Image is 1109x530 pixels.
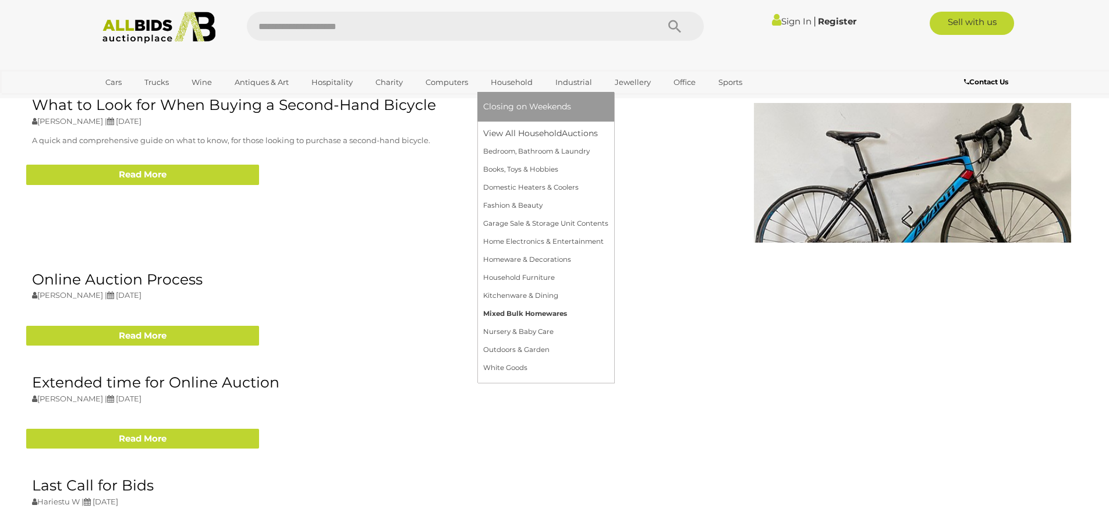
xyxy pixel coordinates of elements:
[26,111,141,126] span: [PERSON_NAME] |
[26,97,725,113] h2: What to Look for When Buying a Second-Hand Bicycle
[137,73,176,92] a: Trucks
[26,429,259,449] a: Read More
[93,497,118,506] span: [DATE]
[772,16,812,27] a: Sign In
[742,91,1083,254] img: featured-2022-04-05%20AFP%20Recovered%20Goods%20Tile.jpg
[184,73,219,92] a: Wine
[26,478,725,494] h2: Last Call for Bids
[818,16,856,27] a: Register
[116,394,141,403] span: [DATE]
[227,73,296,92] a: Antiques & Art
[304,73,360,92] a: Hospitality
[26,284,141,300] span: [PERSON_NAME] |
[98,73,129,92] a: Cars
[98,92,196,111] a: [GEOGRAPHIC_DATA]
[813,15,816,27] span: |
[26,165,259,185] a: Read More
[26,375,725,391] h2: Extended time for Online Auction
[116,290,141,300] span: [DATE]
[26,491,118,506] span: Hariestu W |
[964,77,1008,86] b: Contact Us
[964,76,1011,88] a: Contact Us
[26,388,141,403] span: [PERSON_NAME] |
[548,73,600,92] a: Industrial
[930,12,1014,35] a: Sell with us
[646,12,704,41] button: Search
[116,116,141,126] span: [DATE]
[607,73,658,92] a: Jewellery
[26,326,259,346] a: Read More
[418,73,476,92] a: Computers
[483,73,540,92] a: Household
[96,12,222,44] img: Allbids.com.au
[26,272,725,288] h2: Online Auction Process
[26,128,725,153] p: A quick and comprehensive guide on what to know, for those looking to purchase a second-hand bicy...
[711,73,750,92] a: Sports
[368,73,410,92] a: Charity
[666,73,703,92] a: Office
